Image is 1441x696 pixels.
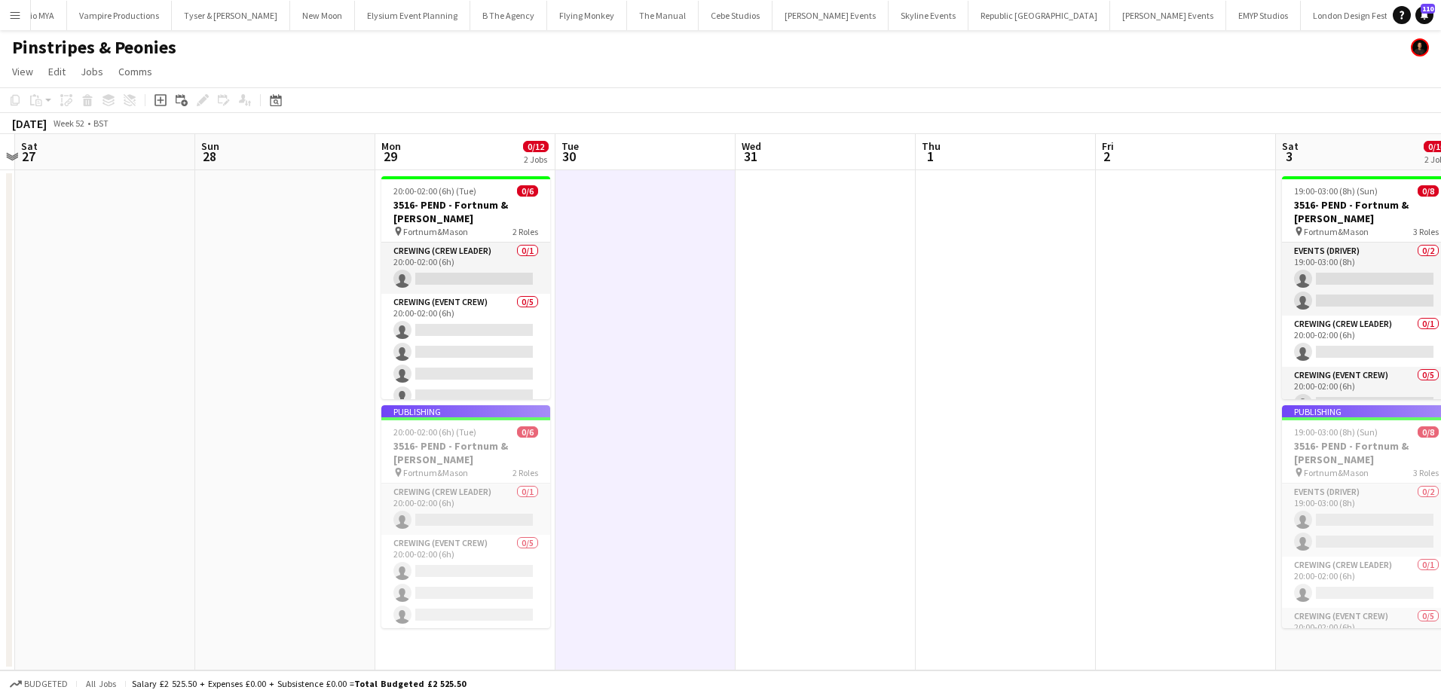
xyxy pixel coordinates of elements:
[24,679,68,689] span: Budgeted
[93,118,109,129] div: BST
[118,65,152,78] span: Comms
[12,65,33,78] span: View
[42,62,72,81] a: Edit
[1110,1,1226,30] button: [PERSON_NAME] Events
[547,1,627,30] button: Flying Monkey
[172,1,290,30] button: Tyser & [PERSON_NAME]
[8,676,70,692] button: Budgeted
[699,1,773,30] button: Cebe Studios
[67,1,172,30] button: Vampire Productions
[1421,4,1435,14] span: 110
[1415,6,1433,24] a: 110
[75,62,109,81] a: Jobs
[132,678,466,689] div: Salary £2 525.50 + Expenses £0.00 + Subsistence £0.00 =
[1301,1,1415,30] button: London Design Festival
[354,678,466,689] span: Total Budgeted £2 525.50
[627,1,699,30] button: The Manual
[1411,38,1429,56] app-user-avatar: Ash Grimmer
[83,678,119,689] span: All jobs
[1226,1,1301,30] button: EMYP Studios
[773,1,889,30] button: [PERSON_NAME] Events
[6,62,39,81] a: View
[470,1,547,30] button: B The Agency
[48,65,66,78] span: Edit
[50,118,87,129] span: Week 52
[112,62,158,81] a: Comms
[290,1,355,30] button: New Moon
[12,36,176,59] h1: Pinstripes & Peonies
[81,65,103,78] span: Jobs
[968,1,1110,30] button: Republic [GEOGRAPHIC_DATA]
[12,116,47,131] div: [DATE]
[355,1,470,30] button: Elysium Event Planning
[889,1,968,30] button: Skyline Events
